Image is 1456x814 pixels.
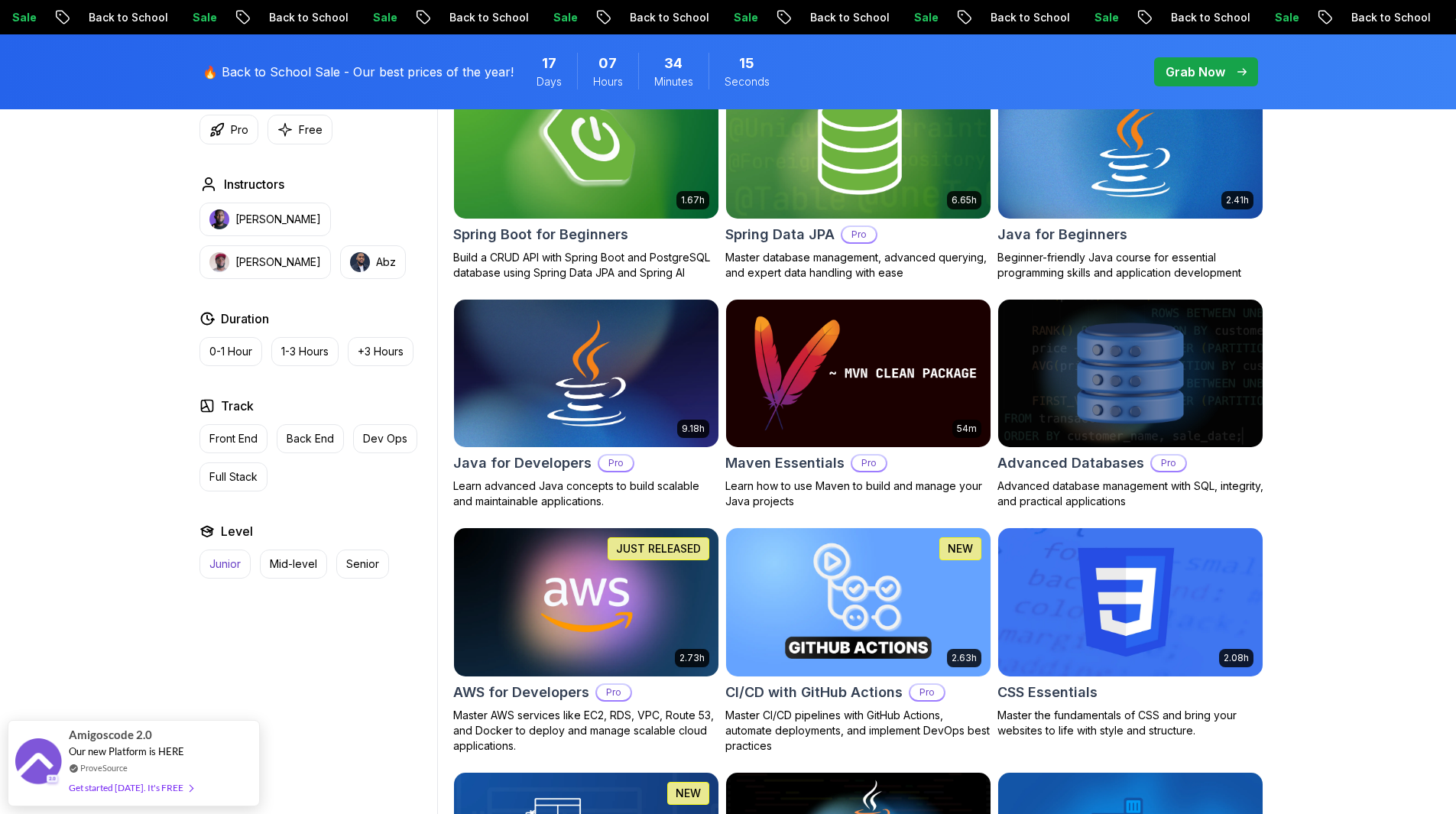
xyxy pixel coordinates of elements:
[725,74,770,89] span: Seconds
[199,115,258,144] button: Pro
[363,431,407,446] p: Dev Ops
[209,252,229,272] img: instructor img
[676,786,701,801] p: NEW
[268,115,332,144] button: Free
[454,70,718,219] img: Spring Boot for Beginners card
[453,708,719,754] p: Master AWS services like EC2, RDS, VPC, Route 53, and Docker to deploy and manage scalable cloud ...
[454,528,718,676] img: AWS for Developers card
[1146,10,1250,25] p: Back to School
[69,726,152,744] span: Amigoscode 2.0
[997,478,1263,509] p: Advanced database management with SQL, integrity, and practical applications
[340,245,406,279] button: instructor imgAbz
[453,70,719,281] a: Spring Boot for Beginners card1.67hNEWSpring Boot for BeginnersBuild a CRUD API with Spring Boot ...
[598,53,617,74] span: 7 Hours
[599,456,633,471] p: Pro
[358,344,404,359] p: +3 Hours
[453,452,592,474] h2: Java for Developers
[69,745,184,757] span: Our new Platform is HERE
[997,682,1098,703] h2: CSS Essentials
[997,70,1263,281] a: Java for Beginners card2.41hJava for BeginnersBeginner-friendly Java course for essential program...
[199,550,251,579] button: Junior
[277,424,344,453] button: Back End
[199,462,268,491] button: Full Stack
[376,255,396,270] p: Abz
[348,337,413,366] button: +3 Hours
[997,527,1263,738] a: CSS Essentials card2.08hCSS EssentialsMaster the fundamentals of CSS and bring your websites to l...
[593,74,623,89] span: Hours
[910,685,944,700] p: Pro
[1250,10,1299,25] p: Sale
[221,397,254,415] h2: Track
[725,299,991,510] a: Maven Essentials card54mMaven EssentialsProLearn how to use Maven to build and manage your Java p...
[682,423,705,435] p: 9.18h
[998,300,1263,448] img: Advanced Databases card
[998,528,1263,676] img: CSS Essentials card
[965,10,1069,25] p: Back to School
[453,527,719,754] a: AWS for Developers card2.73hJUST RELEASEDAWS for DevelopersProMaster AWS services like EC2, RDS, ...
[654,74,693,89] span: Minutes
[281,344,329,359] p: 1-3 Hours
[453,299,719,510] a: Java for Developers card9.18hJava for DevelopersProLearn advanced Java concepts to build scalable...
[1166,63,1225,81] p: Grab Now
[709,10,757,25] p: Sale
[454,300,718,448] img: Java for Developers card
[453,478,719,509] p: Learn advanced Java concepts to build scalable and maintainable applications.
[889,10,938,25] p: Sale
[997,224,1127,245] h2: Java for Beginners
[235,212,321,227] p: [PERSON_NAME]
[1226,194,1249,206] p: 2.41h
[997,250,1263,281] p: Beginner-friendly Java course for essential programming skills and application development
[15,738,61,788] img: provesource social proof notification image
[997,708,1263,738] p: Master the fundamentals of CSS and bring your websites to life with style and structure.
[209,209,229,229] img: instructor img
[952,652,977,664] p: 2.63h
[235,255,321,270] p: [PERSON_NAME]
[852,456,886,471] p: Pro
[725,70,991,281] a: Spring Data JPA card6.65hNEWSpring Data JPAProMaster database management, advanced querying, and ...
[80,761,128,774] a: ProveSource
[725,708,991,754] p: Master CI/CD pipelines with GitHub Actions, automate deployments, and implement DevOps best pract...
[453,250,719,281] p: Build a CRUD API with Spring Boot and PostgreSQL database using Spring Data JPA and Spring AI
[209,431,258,446] p: Front End
[948,541,973,556] p: NEW
[616,541,701,556] p: JUST RELEASED
[199,424,268,453] button: Front End
[224,175,284,193] h2: Instructors
[63,10,167,25] p: Back to School
[605,10,709,25] p: Back to School
[726,70,991,219] img: Spring Data JPA card
[221,310,269,328] h2: Duration
[424,10,528,25] p: Back to School
[244,10,348,25] p: Back to School
[1152,456,1185,471] p: Pro
[209,469,258,485] p: Full Stack
[997,452,1144,474] h2: Advanced Databases
[1069,10,1118,25] p: Sale
[346,556,379,572] p: Senior
[725,452,845,474] h2: Maven Essentials
[725,224,835,245] h2: Spring Data JPA
[725,527,991,754] a: CI/CD with GitHub Actions card2.63hNEWCI/CD with GitHub ActionsProMaster CI/CD pipelines with Git...
[221,522,253,540] h2: Level
[725,250,991,281] p: Master database management, advanced querying, and expert data handling with ease
[350,252,370,272] img: instructor img
[681,194,705,206] p: 1.67h
[726,300,991,448] img: Maven Essentials card
[69,779,193,796] div: Get started [DATE]. It's FREE
[167,10,216,25] p: Sale
[725,682,903,703] h2: CI/CD with GitHub Actions
[299,122,323,138] p: Free
[199,203,331,236] button: instructor img[PERSON_NAME]
[597,685,631,700] p: Pro
[199,245,331,279] button: instructor img[PERSON_NAME]
[453,682,589,703] h2: AWS for Developers
[199,337,262,366] button: 0-1 Hour
[725,478,991,509] p: Learn how to use Maven to build and manage your Java projects
[270,556,317,572] p: Mid-level
[997,299,1263,510] a: Advanced Databases cardAdvanced DatabasesProAdvanced database management with SQL, integrity, and...
[271,337,339,366] button: 1-3 Hours
[203,63,514,81] p: 🔥 Back to School Sale - Our best prices of the year!
[726,528,991,676] img: CI/CD with GitHub Actions card
[209,556,241,572] p: Junior
[231,122,248,138] p: Pro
